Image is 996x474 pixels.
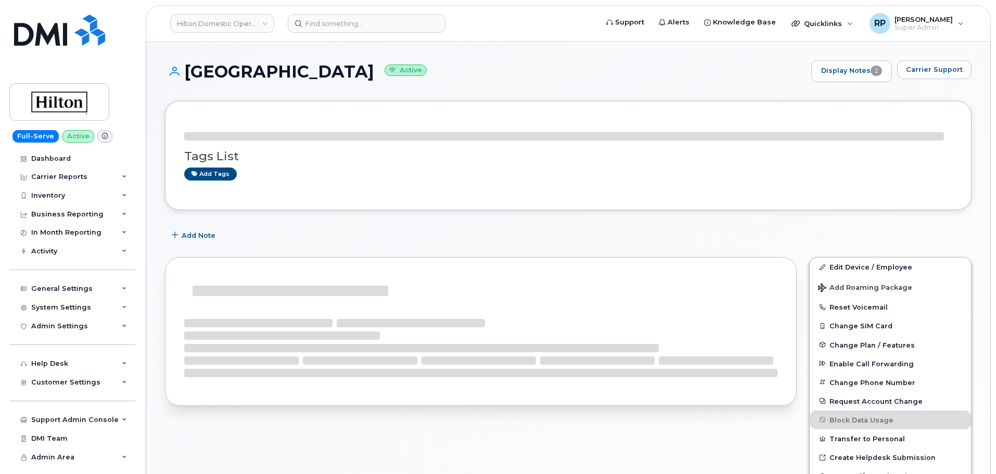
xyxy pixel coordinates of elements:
[810,429,971,448] button: Transfer to Personal
[906,65,963,74] span: Carrier Support
[829,341,915,349] span: Change Plan / Features
[810,373,971,392] button: Change Phone Number
[165,62,806,81] h1: [GEOGRAPHIC_DATA]
[810,448,971,467] a: Create Helpdesk Submission
[810,276,971,298] button: Add Roaming Package
[810,354,971,373] button: Enable Call Forwarding
[810,411,971,429] button: Block Data Usage
[810,258,971,276] a: Edit Device / Employee
[810,392,971,411] button: Request Account Change
[810,298,971,316] button: Reset Voicemail
[829,360,914,367] span: Enable Call Forwarding
[810,336,971,354] button: Change Plan / Features
[871,66,882,76] span: 1
[182,230,215,240] span: Add Note
[165,226,224,245] button: Add Note
[385,65,427,76] small: Active
[184,168,237,181] a: Add tags
[184,150,952,163] h3: Tags List
[818,284,912,293] span: Add Roaming Package
[811,60,892,82] a: Display Notes1
[810,316,971,335] button: Change SIM Card
[897,60,972,79] button: Carrier Support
